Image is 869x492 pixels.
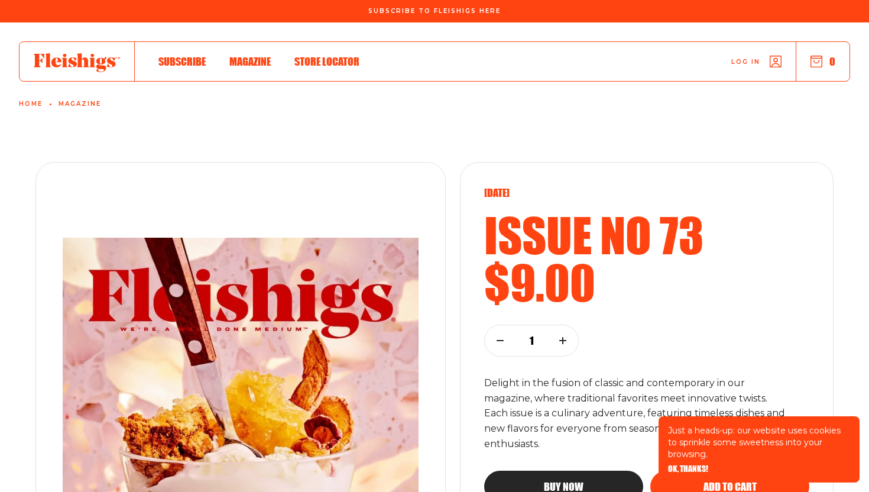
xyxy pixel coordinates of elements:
[158,55,206,68] span: Subscribe
[668,465,708,473] button: OK, THANKS!
[524,334,539,347] p: 1
[703,481,757,492] span: Add to cart
[158,53,206,69] a: Subscribe
[229,55,271,68] span: Magazine
[731,56,782,67] a: Log in
[810,55,835,68] button: 0
[229,53,271,69] a: Magazine
[668,425,850,460] p: Just a heads-up: our website uses cookies to sprinkle some sweetness into your browsing.
[731,57,760,66] span: Log in
[484,376,789,452] p: Delight in the fusion of classic and contemporary in our magazine, where traditional favorites me...
[484,258,809,306] h2: $9.00
[484,186,809,199] p: [DATE]
[19,101,43,108] a: Home
[484,211,809,258] h2: Issue no 73
[294,53,359,69] a: Store locator
[59,101,101,108] a: Magazine
[368,8,501,15] span: Subscribe To Fleishigs Here
[544,481,583,492] span: Buy now
[294,55,359,68] span: Store locator
[366,8,503,14] a: Subscribe To Fleishigs Here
